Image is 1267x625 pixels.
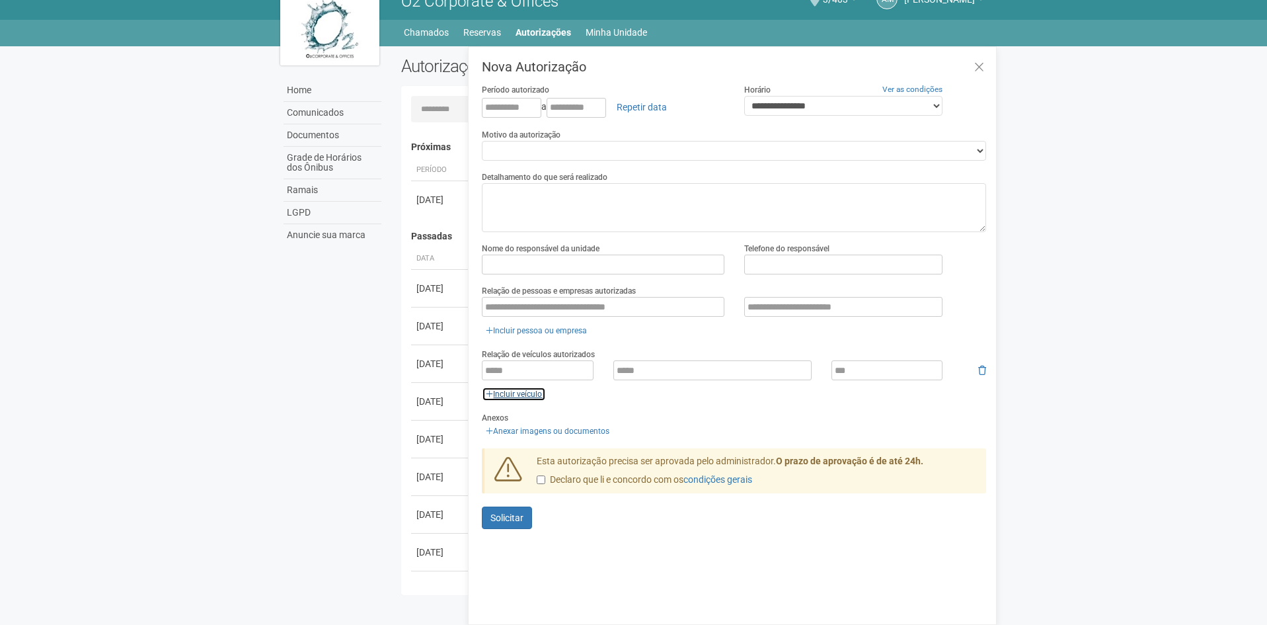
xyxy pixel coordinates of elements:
a: Grade de Horários dos Ônibus [284,147,381,179]
label: Declaro que li e concordo com os [537,474,752,487]
div: [DATE] [416,583,465,597]
input: Declaro que li e concordo com oscondições gerais [537,476,545,484]
th: Data [411,248,471,270]
a: Ver as condições [882,85,942,94]
label: Relação de veículos autorizados [482,349,595,360]
a: Home [284,79,381,102]
label: Período autorizado [482,84,549,96]
button: Solicitar [482,507,532,529]
div: [DATE] [416,546,465,559]
div: [DATE] [416,433,465,446]
div: [DATE] [416,470,465,483]
div: [DATE] [416,282,465,295]
a: condições gerais [683,474,752,485]
a: Anexar imagens ou documentos [482,424,613,438]
div: [DATE] [416,319,465,333]
div: [DATE] [416,395,465,408]
div: Esta autorização precisa ser aprovada pelo administrador. [527,455,987,493]
a: Chamados [404,23,449,42]
a: Autorizações [516,23,571,42]
a: Reservas [463,23,501,42]
div: a [482,96,724,118]
a: LGPD [284,202,381,224]
label: Detalhamento do que será realizado [482,171,607,183]
div: [DATE] [416,193,465,206]
a: Ramais [284,179,381,202]
a: Comunicados [284,102,381,124]
label: Relação de pessoas e empresas autorizadas [482,285,636,297]
a: Minha Unidade [586,23,647,42]
div: [DATE] [416,357,465,370]
a: Anuncie sua marca [284,224,381,246]
h4: Passadas [411,231,978,241]
div: [DATE] [416,508,465,521]
label: Nome do responsável da unidade [482,243,599,255]
label: Anexos [482,412,508,424]
label: Telefone do responsável [744,243,829,255]
strong: O prazo de aprovação é de até 24h. [776,456,923,466]
th: Período [411,159,471,181]
h4: Próximas [411,142,978,152]
a: Incluir pessoa ou empresa [482,323,591,338]
span: Solicitar [490,513,523,523]
a: Incluir veículo [482,387,546,401]
i: Remover [978,366,986,375]
a: Documentos [284,124,381,147]
h3: Nova Autorização [482,60,986,73]
label: Motivo da autorização [482,129,560,141]
label: Horário [744,84,771,96]
a: Repetir data [608,96,675,118]
h2: Autorizações [401,56,684,76]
